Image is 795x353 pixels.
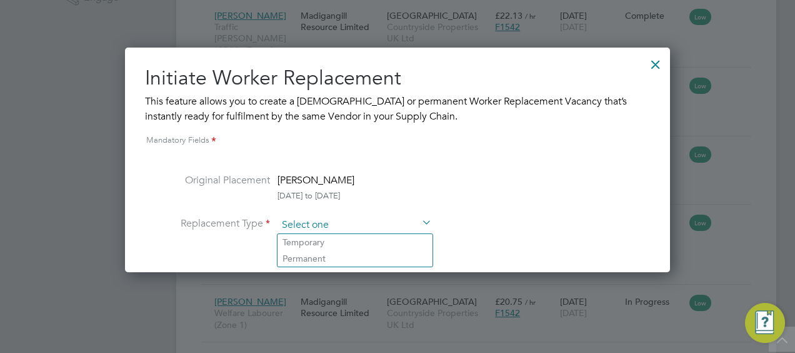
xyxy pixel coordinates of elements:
li: Temporary [277,234,432,250]
li: Permanent [277,250,432,267]
label: Original Placement [145,173,270,201]
span: [PERSON_NAME] [277,174,354,187]
input: Select one [277,216,432,235]
h2: Initiate Worker Replacement [145,65,650,91]
label: Replacement Type [145,216,270,232]
div: This feature allows you to create a [DEMOGRAPHIC_DATA] or permanent Worker Replacement Vacancy th... [145,94,650,124]
div: Mandatory Fields [145,134,650,148]
span: [DATE] to [DATE] [277,190,340,201]
button: Engage Resource Center [745,303,785,343]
